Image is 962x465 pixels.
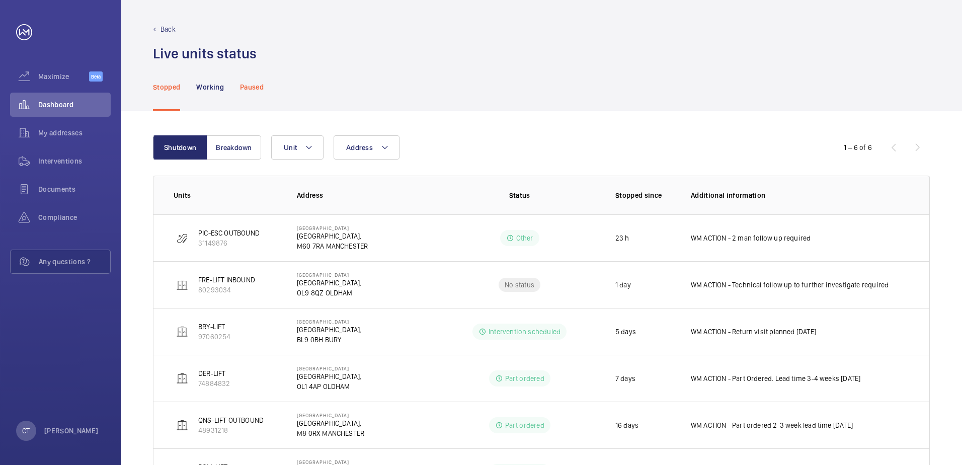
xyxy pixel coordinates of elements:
[198,228,260,238] p: PIC-ESC OUTBOUND
[615,420,638,430] p: 16 days
[240,82,264,92] p: Paused
[198,275,255,285] p: FRE-LIFT INBOUND
[489,327,560,337] p: Intervention scheduled
[505,373,544,383] p: Part ordered
[44,426,99,436] p: [PERSON_NAME]
[346,143,373,151] span: Address
[691,233,811,243] p: WM ACTION - 2 man follow up required
[297,365,361,371] p: [GEOGRAPHIC_DATA]
[691,373,860,383] p: WM ACTION - Part Ordered. Lead time 3-4 weeks [DATE]
[38,71,89,82] span: Maximize
[297,241,368,251] p: M60 7RA MANCHESTER
[691,420,853,430] p: WM ACTION - Part ordered 2-3 week lead time [DATE]
[297,381,361,392] p: OL1 4AP OLDHAM
[297,225,368,231] p: [GEOGRAPHIC_DATA]
[691,327,816,337] p: WM ACTION - Return visit planned [DATE]
[38,100,111,110] span: Dashboard
[196,82,223,92] p: Working
[615,190,675,200] p: Stopped since
[297,278,361,288] p: [GEOGRAPHIC_DATA],
[297,319,361,325] p: [GEOGRAPHIC_DATA]
[271,135,324,160] button: Unit
[198,378,230,389] p: 74884832
[615,373,635,383] p: 7 days
[516,233,533,243] p: Other
[297,272,361,278] p: [GEOGRAPHIC_DATA]
[207,135,261,160] button: Breakdown
[505,280,534,290] p: No status
[38,212,111,222] span: Compliance
[297,412,364,418] p: [GEOGRAPHIC_DATA]
[39,257,110,267] span: Any questions ?
[198,285,255,295] p: 80293034
[38,184,111,194] span: Documents
[691,190,909,200] p: Additional information
[198,332,230,342] p: 97060254
[176,419,188,431] img: elevator.svg
[691,280,889,290] p: WM ACTION - Technical follow up to further investigate required
[334,135,399,160] button: Address
[176,279,188,291] img: elevator.svg
[297,231,368,241] p: [GEOGRAPHIC_DATA],
[447,190,592,200] p: Status
[153,44,257,63] h1: Live units status
[198,425,264,435] p: 48931218
[161,24,176,34] p: Back
[615,327,636,337] p: 5 days
[198,415,264,425] p: QNS-LIFT OUTBOUND
[297,288,361,298] p: OL9 8QZ OLDHAM
[174,190,281,200] p: Units
[153,82,180,92] p: Stopped
[198,368,230,378] p: DER-LIFT
[153,135,207,160] button: Shutdown
[38,128,111,138] span: My addresses
[176,232,188,244] img: escalator.svg
[284,143,297,151] span: Unit
[297,459,366,465] p: [GEOGRAPHIC_DATA]
[297,418,364,428] p: [GEOGRAPHIC_DATA],
[844,142,872,152] div: 1 – 6 of 6
[297,335,361,345] p: BL9 0BH BURY
[615,280,631,290] p: 1 day
[297,190,440,200] p: Address
[22,426,30,436] p: CT
[297,371,361,381] p: [GEOGRAPHIC_DATA],
[176,372,188,384] img: elevator.svg
[198,238,260,248] p: 31149876
[297,325,361,335] p: [GEOGRAPHIC_DATA],
[38,156,111,166] span: Interventions
[198,322,230,332] p: BRY-LIFT
[505,420,544,430] p: Part ordered
[176,326,188,338] img: elevator.svg
[89,71,103,82] span: Beta
[297,428,364,438] p: M8 0RX MANCHESTER
[615,233,629,243] p: 23 h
